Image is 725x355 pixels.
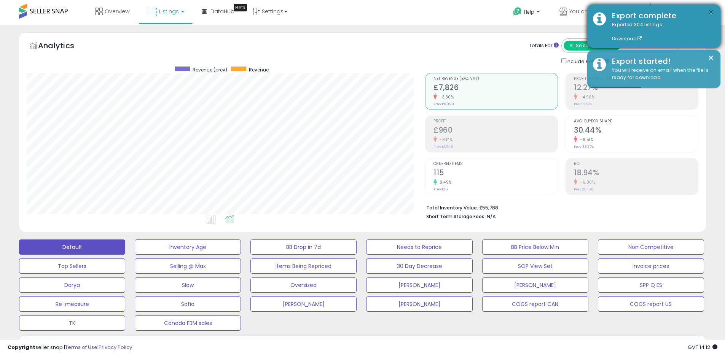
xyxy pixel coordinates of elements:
div: Totals For [529,42,559,49]
a: Help [507,1,547,25]
button: Oversized [250,277,357,293]
small: 8.49% [437,179,452,185]
b: Short Term Storage Fees: [426,213,486,220]
span: Net Revenue (Exc. VAT) [433,77,558,81]
button: [PERSON_NAME] [250,296,357,312]
button: COGS report US [598,296,704,312]
small: Prev: 106 [433,187,448,192]
button: Selling @ Max [135,258,241,274]
button: SOP View Set [482,258,588,274]
button: [PERSON_NAME] [482,277,588,293]
span: ROI [574,162,698,166]
button: All Selected Listings [564,41,620,51]
div: Export complete [606,10,715,21]
a: Terms of Use [65,344,97,351]
button: Darya [19,277,125,293]
div: Include Returns [556,57,618,65]
button: SPP Q ES [598,277,704,293]
small: -8.51% [577,137,593,143]
span: You are Beautiful ([GEOGRAPHIC_DATA]) [569,8,638,15]
h2: £7,826 [433,83,558,94]
strong: Copyright [8,344,35,351]
span: Overview [105,8,129,15]
div: Export started! [606,56,715,67]
span: DataHub [210,8,234,15]
div: Exported 304 listings. [606,21,715,43]
span: 2025-10-7 14:12 GMT [688,344,717,351]
button: × [708,8,714,17]
span: Avg. Buybox Share [574,119,698,124]
h2: 115 [433,168,558,179]
button: Top Sellers [19,258,125,274]
a: Privacy Policy [99,344,132,351]
a: Download [612,35,642,42]
span: Ordered Items [433,162,558,166]
h2: 30.44% [574,126,698,136]
i: Get Help [513,7,522,16]
small: -3.30% [437,94,454,100]
small: -6.00% [577,179,595,185]
button: COGS report CAN [482,296,588,312]
button: 30 Day Decrease [366,258,472,274]
button: BB Price Below Min [482,239,588,255]
small: -8.14% [437,137,453,143]
small: Prev: 12.91% [574,102,592,106]
button: Re-measure [19,296,125,312]
h5: Analytics [38,40,89,53]
button: BB Drop in 7d [250,239,357,255]
button: [PERSON_NAME] [366,296,472,312]
span: Profit [PERSON_NAME] [574,77,698,81]
button: Items Being Repriced [250,258,357,274]
button: Non Competitive [598,239,704,255]
li: £55,788 [426,203,693,212]
button: [PERSON_NAME] [366,277,472,293]
button: Invoice prices [598,258,704,274]
small: Prev: £8,093 [433,102,454,106]
span: Revenue [249,67,269,73]
span: Revenue (prev) [193,67,227,73]
span: Help [524,9,534,15]
button: × [708,53,714,63]
small: Prev: 20.15% [574,187,593,192]
button: Canada FBM sales [135,315,241,331]
button: Default [19,239,125,255]
b: Total Inventory Value: [426,204,478,211]
button: Slow [135,277,241,293]
h2: £960 [433,126,558,136]
small: Prev: £1,045 [433,144,453,149]
small: -4.96% [577,94,594,100]
button: Inventory Age [135,239,241,255]
span: Profit [433,119,558,124]
span: N/A [487,213,496,220]
div: You will receive an email when the file is ready for download [606,67,715,81]
h2: 12.27% [574,83,698,94]
div: Tooltip anchor [234,4,247,11]
small: Prev: 33.27% [574,144,594,149]
button: Needs to Reprice [366,239,472,255]
span: Listings [159,8,179,15]
button: Sofia [135,296,241,312]
button: TK [19,315,125,331]
h2: 18.94% [574,168,698,179]
div: seller snap | | [8,344,132,351]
